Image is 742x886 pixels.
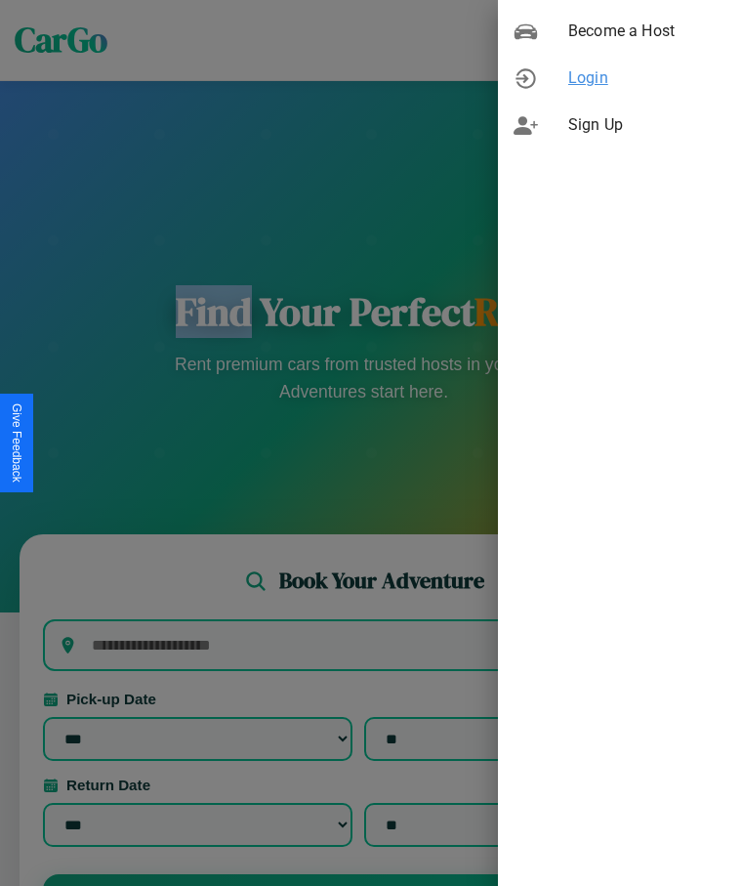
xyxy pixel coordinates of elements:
[568,20,726,43] span: Become a Host
[568,113,726,137] span: Sign Up
[498,102,742,148] div: Sign Up
[10,403,23,483] div: Give Feedback
[568,66,726,90] span: Login
[498,8,742,55] div: Become a Host
[498,55,742,102] div: Login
